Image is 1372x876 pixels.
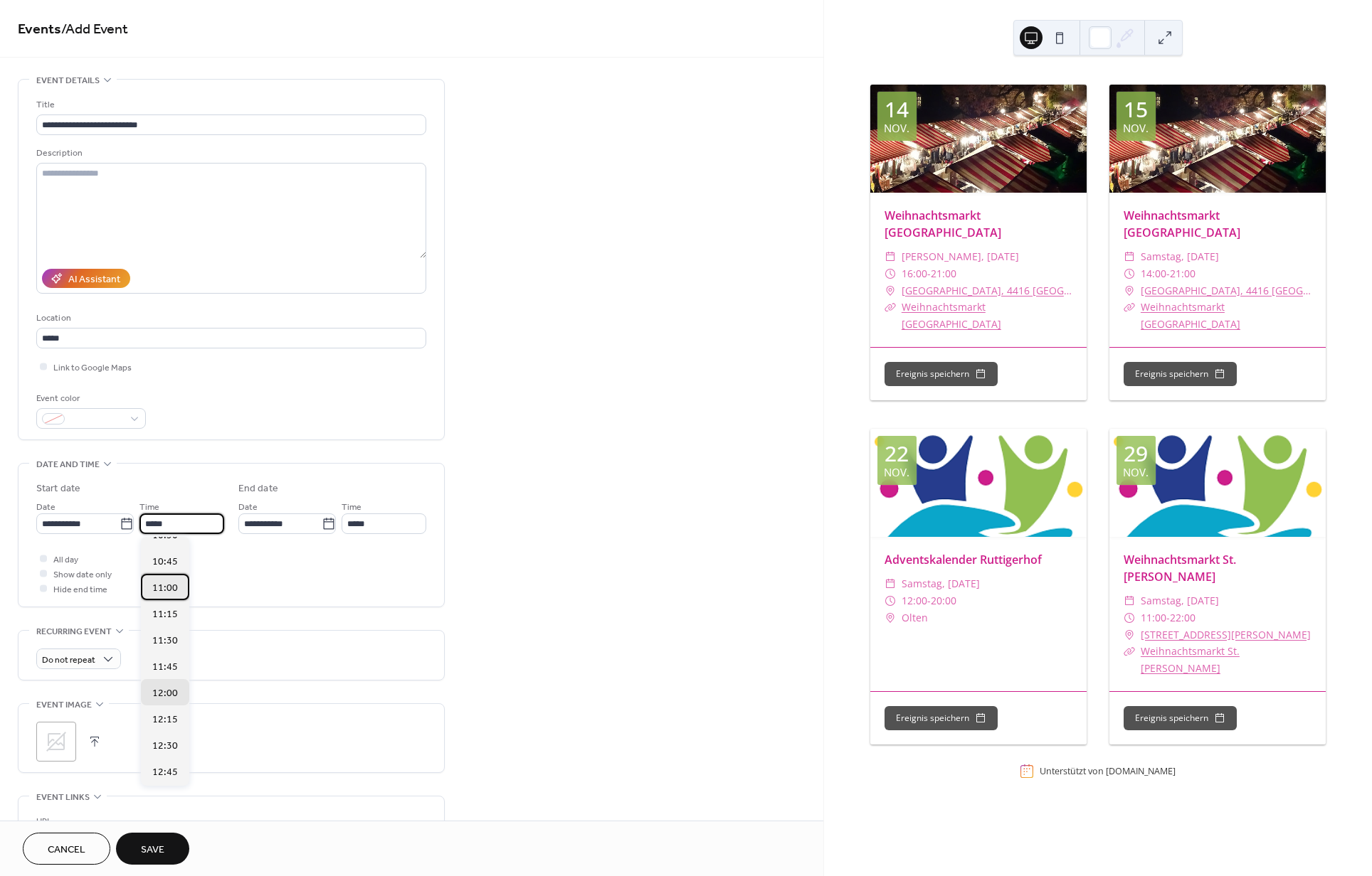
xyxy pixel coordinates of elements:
div: ​ [885,299,896,316]
a: Weihnachtsmarkt [GEOGRAPHIC_DATA] [902,300,1001,331]
button: Save [116,833,189,865]
button: Ereignis speichern [885,706,998,730]
span: 12:00 [152,686,178,701]
span: Show date only [53,567,112,582]
span: Cancel [48,843,85,858]
div: ​ [885,575,896,592]
span: Recurring event [36,624,112,639]
a: [DOMAIN_NAME] [1106,765,1176,777]
span: 12:45 [152,765,178,780]
div: Location [36,311,423,326]
button: Ereignis speichern [885,362,998,386]
span: Time [342,500,362,515]
div: ​ [1124,592,1135,609]
div: ; [36,722,76,762]
span: 20:00 [931,592,956,609]
div: AI Assistant [68,272,120,287]
div: ​ [1124,282,1135,299]
span: Date [238,500,258,515]
span: Date [36,500,56,515]
div: ​ [1124,265,1135,282]
span: - [1166,265,1170,282]
div: ​ [1124,626,1135,643]
span: All day [53,552,78,567]
span: 12:00 [902,592,927,609]
span: 12:15 [152,712,178,727]
div: Nov. [884,123,909,134]
div: Title [36,97,423,112]
div: Unterstützt von [1040,765,1176,777]
a: Weihnachtsmarkt St.[PERSON_NAME] [1141,644,1240,675]
span: 11:30 [152,634,178,648]
span: - [1166,609,1170,626]
div: ​ [885,609,896,626]
span: 21:00 [931,265,956,282]
span: Event links [36,790,90,805]
span: 11:00 [152,581,178,596]
div: ​ [885,282,896,299]
span: / Add Event [61,16,128,43]
span: [PERSON_NAME], [DATE] [902,248,1019,265]
button: AI Assistant [42,269,130,288]
span: - [927,592,931,609]
div: ​ [885,248,896,265]
span: Event details [36,73,100,88]
a: Weihnachtsmarkt [GEOGRAPHIC_DATA] [885,208,1001,240]
a: Events [18,16,61,43]
div: Nov. [1123,123,1149,134]
button: Ereignis speichern [1124,362,1237,386]
span: 10:45 [152,555,178,570]
span: Do not repeat [42,652,95,668]
div: ​ [1124,299,1135,316]
div: Description [36,146,423,161]
span: 12:30 [152,739,178,754]
span: - [927,265,931,282]
div: ​ [1124,609,1135,626]
a: [GEOGRAPHIC_DATA], 4416 [GEOGRAPHIC_DATA] [902,282,1072,299]
span: Save [141,843,164,858]
div: Nov. [884,467,909,478]
a: [STREET_ADDRESS][PERSON_NAME] [1141,626,1311,643]
div: 29 [1124,443,1148,464]
div: ​ [1124,248,1135,265]
div: 15 [1124,99,1148,120]
span: 11:00 [1141,609,1166,626]
button: Cancel [23,833,110,865]
span: 21:00 [1170,265,1196,282]
a: Weihnachtsmarkt [GEOGRAPHIC_DATA] [1124,208,1240,240]
div: Adventskalender Ruttigerhof [870,551,1087,568]
span: Hide end time [53,582,107,597]
a: [GEOGRAPHIC_DATA], 4416 [GEOGRAPHIC_DATA] [1141,282,1312,299]
div: ​ [1124,643,1135,660]
span: Samstag, [DATE] [1141,248,1219,265]
a: Weihnachtsmarkt St.[PERSON_NAME] [1124,552,1236,584]
span: 11:45 [152,660,178,675]
span: Time [139,500,159,515]
div: ​ [885,265,896,282]
div: 14 [885,99,909,120]
div: URL [36,814,423,829]
button: Ereignis speichern [1124,706,1237,730]
div: End date [238,481,278,496]
span: Date and time [36,457,100,472]
span: Olten [902,609,928,626]
span: Link to Google Maps [53,360,132,375]
span: Event image [36,698,92,712]
span: 11:15 [152,607,178,622]
div: Nov. [1123,467,1149,478]
span: Samstag, [DATE] [902,575,980,592]
span: 16:00 [902,265,927,282]
span: 14:00 [1141,265,1166,282]
a: Weihnachtsmarkt [GEOGRAPHIC_DATA] [1141,300,1240,331]
div: ​ [885,592,896,609]
div: Start date [36,481,80,496]
div: 22 [885,443,909,464]
span: Samstag, [DATE] [1141,592,1219,609]
div: Event color [36,391,143,406]
span: 22:00 [1170,609,1196,626]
